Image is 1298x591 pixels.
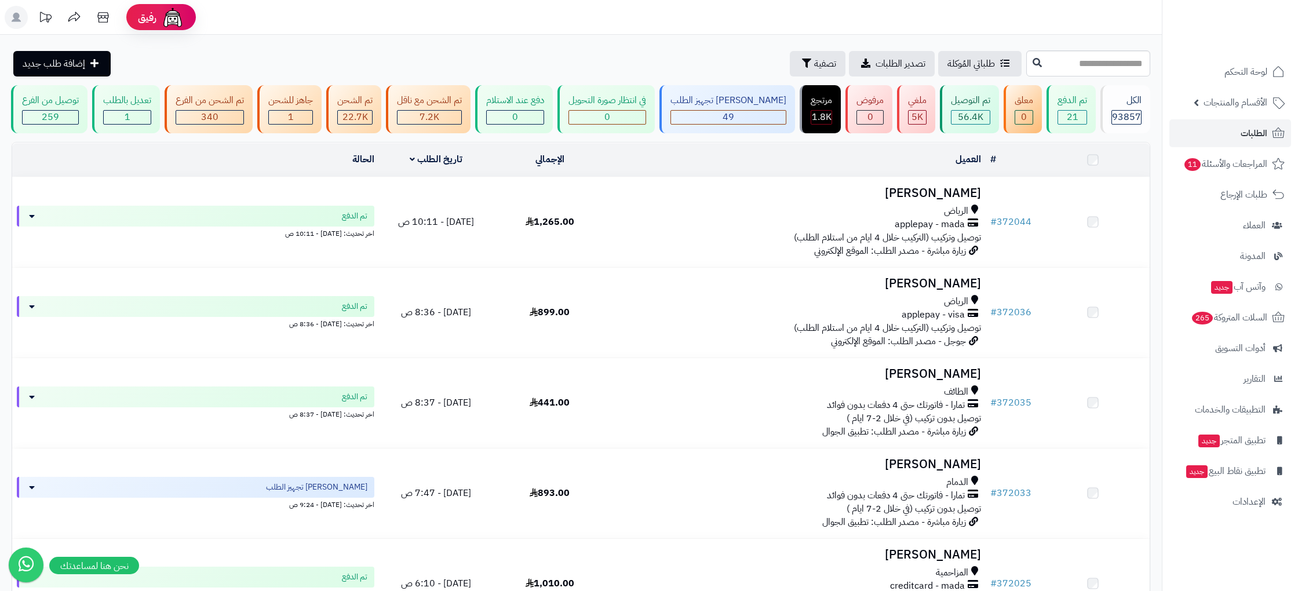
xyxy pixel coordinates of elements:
span: السلات المتروكة [1191,309,1267,326]
span: 11 [1184,158,1201,171]
span: زيارة مباشرة - مصدر الطلب: الموقع الإلكتروني [814,244,966,258]
a: العملاء [1169,211,1291,239]
div: دفع عند الاستلام [486,94,544,107]
span: تم الدفع [342,391,367,403]
span: [PERSON_NAME] تجهيز الطلب [266,481,367,493]
a: تم الشحن مع ناقل 7.2K [384,85,473,133]
div: تم الدفع [1058,94,1087,107]
span: 1 [288,110,294,124]
span: جديد [1198,435,1220,447]
a: الإجمالي [535,152,564,166]
span: 22.7K [342,110,368,124]
div: 1 [269,111,312,124]
a: المدونة [1169,242,1291,270]
span: 0 [1021,110,1027,124]
span: 1.8K [812,110,832,124]
div: 0 [487,111,544,124]
span: 1,265.00 [526,215,574,229]
div: مرتجع [811,94,832,107]
div: في انتظار صورة التحويل [568,94,646,107]
span: تم الدفع [342,210,367,222]
div: 56408 [951,111,990,124]
span: [DATE] - 8:37 ص [401,396,471,410]
h3: [PERSON_NAME] [611,548,981,561]
a: الإعدادات [1169,488,1291,516]
a: لوحة التحكم [1169,58,1291,86]
span: التطبيقات والخدمات [1195,402,1266,418]
a: تطبيق نقاط البيعجديد [1169,457,1291,485]
div: 21 [1058,111,1086,124]
span: العملاء [1243,217,1266,234]
a: ملغي 5K [895,85,938,133]
a: #372033 [990,486,1031,500]
a: تاريخ الطلب [410,152,462,166]
a: طلباتي المُوكلة [938,51,1022,76]
div: 22747 [338,111,372,124]
span: 1 [125,110,130,124]
div: مرفوض [856,94,884,107]
span: 0 [604,110,610,124]
a: تطبيق المتجرجديد [1169,426,1291,454]
a: المراجعات والأسئلة11 [1169,150,1291,178]
span: # [990,486,997,500]
h3: [PERSON_NAME] [611,187,981,200]
span: زيارة مباشرة - مصدر الطلب: تطبيق الجوال [822,515,966,529]
div: اخر تحديث: [DATE] - 10:11 ص [17,227,374,239]
a: توصيل من الفرع 259 [9,85,90,133]
div: 49 [671,111,786,124]
a: إضافة طلب جديد [13,51,111,76]
span: # [990,215,997,229]
span: 5K [911,110,923,124]
div: معلق [1015,94,1033,107]
a: وآتس آبجديد [1169,273,1291,301]
a: #372044 [990,215,1031,229]
div: 4950 [909,111,926,124]
a: #372036 [990,305,1031,319]
button: تصفية [790,51,845,76]
h3: [PERSON_NAME] [611,458,981,471]
a: تصدير الطلبات [849,51,935,76]
a: #372035 [990,396,1031,410]
span: الإعدادات [1233,494,1266,510]
span: جديد [1211,281,1233,294]
span: رفيق [138,10,156,24]
span: 441.00 [530,396,570,410]
span: إضافة طلب جديد [23,57,85,71]
span: [DATE] - 10:11 ص [398,215,474,229]
a: تم الشحن من الفرع 340 [162,85,255,133]
span: # [990,305,997,319]
a: طلبات الإرجاع [1169,181,1291,209]
span: المدونة [1240,248,1266,264]
div: اخر تحديث: [DATE] - 8:37 ص [17,407,374,419]
span: توصيل وتركيب (التركيب خلال 4 ايام من استلام الطلب) [794,321,981,335]
a: جاهز للشحن 1 [255,85,324,133]
span: 265 [1192,312,1213,324]
a: في انتظار صورة التحويل 0 [555,85,657,133]
span: 0 [867,110,873,124]
span: تم الدفع [342,301,367,312]
a: # [990,152,996,166]
span: جديد [1186,465,1208,478]
span: الطلبات [1241,125,1267,141]
span: جوجل - مصدر الطلب: الموقع الإلكتروني [831,334,966,348]
span: الرياض [944,205,968,218]
span: # [990,396,997,410]
h3: [PERSON_NAME] [611,277,981,290]
span: 259 [42,110,59,124]
a: مرفوض 0 [843,85,895,133]
div: ملغي [908,94,927,107]
a: أدوات التسويق [1169,334,1291,362]
a: #372025 [990,577,1031,590]
img: logo-2.png [1219,32,1287,57]
span: applepay - mada [895,218,965,231]
span: [DATE] - 6:10 ص [401,577,471,590]
span: 1,010.00 [526,577,574,590]
span: [DATE] - 7:47 ص [401,486,471,500]
span: تم الدفع [342,571,367,583]
span: تطبيق نقاط البيع [1185,463,1266,479]
span: 899.00 [530,305,570,319]
span: المزاحمية [936,566,968,579]
span: تطبيق المتجر [1197,432,1266,448]
span: طلباتي المُوكلة [947,57,995,71]
img: ai-face.png [161,6,184,29]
